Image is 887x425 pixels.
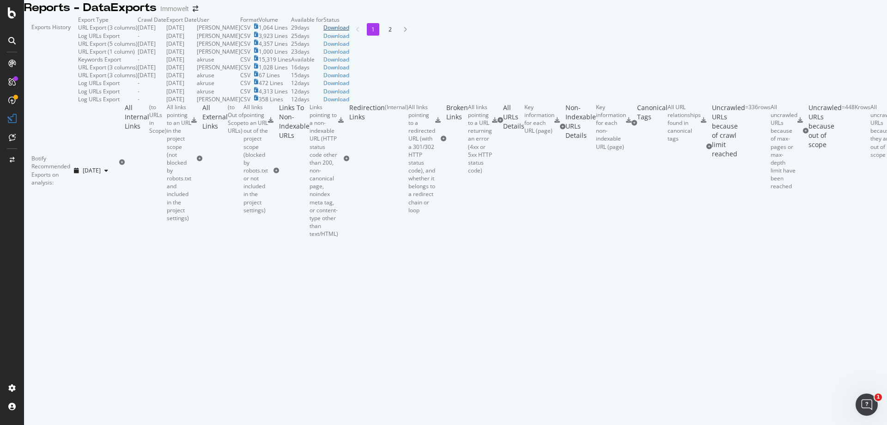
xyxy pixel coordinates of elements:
div: All links pointing to a redirected URL (with a 301/302 HTTP status code), and whether it belongs ... [408,103,435,214]
div: URL Export (3 columns) [78,63,138,71]
td: 4,357 Lines [259,40,291,48]
div: All External Links [202,103,228,214]
div: ( to Out of Scope URLs ) [228,103,243,214]
div: ( to URLs in Scope ) [149,103,167,222]
td: akruse [197,55,240,63]
td: - [138,87,166,95]
div: All uncrawled URLs because of max-pages or max-depth limit have been reached [771,103,797,191]
td: 16 days [291,63,323,71]
td: Export Type [78,16,138,24]
div: csv-export [492,117,498,123]
td: Available for [291,16,323,24]
div: Non-Indexable URLs Details [565,103,596,151]
div: csv-export [554,117,560,123]
a: Download [323,32,349,40]
div: csv-export [797,117,803,123]
div: Keywords Export [78,55,121,63]
div: Log URLs Export [78,79,120,87]
div: csv-export [191,117,197,123]
a: Download [323,48,349,55]
td: [PERSON_NAME] [197,40,240,48]
td: [DATE] [166,63,197,71]
td: [PERSON_NAME] [197,24,240,31]
td: [DATE] [166,95,197,103]
td: [DATE] [166,71,197,79]
a: Download [323,79,349,87]
td: User [197,16,240,24]
div: Immowelt [160,4,189,13]
div: CSV [240,71,250,79]
div: = 448K rows [842,103,870,159]
span: 1 [875,394,882,401]
button: [DATE] [70,163,112,178]
td: 29 days [291,24,323,31]
div: Canonical Tags [637,103,668,143]
td: Volume [259,16,291,24]
td: 4,313 Lines [259,87,291,95]
div: Exports History [31,23,71,96]
div: All URLs Details [503,103,524,138]
a: Download [323,40,349,48]
td: [DATE] [166,32,197,40]
div: URL Export (5 columns) [78,40,138,48]
div: CSV [240,32,250,40]
div: Redirection Links [349,103,385,214]
td: 25 days [291,40,323,48]
td: [DATE] [138,63,166,71]
div: Botify Recommended Exports on analysis: [31,154,70,186]
td: 358 Lines [259,95,291,103]
td: - [138,32,166,40]
div: Download [323,95,349,103]
td: 1,028 Lines [259,63,291,71]
td: [DATE] [138,24,166,31]
a: Download [323,63,349,71]
td: 23 days [291,48,323,55]
div: Key information for each URL (page) [524,103,554,135]
div: CSV [240,79,250,87]
div: Available [291,55,323,63]
td: Status [323,16,349,24]
td: [DATE] [166,48,197,55]
td: [PERSON_NAME] [197,63,240,71]
td: akruse [197,71,240,79]
div: All URL relationships found in canonical tags [668,103,701,143]
div: All Internal Links [125,103,149,222]
a: Download [323,55,349,63]
td: 12 days [291,87,323,95]
td: Export Date [166,16,197,24]
td: [DATE] [166,55,197,63]
div: URL Export (1 column) [78,48,135,55]
a: Download [323,24,349,31]
a: Download [323,87,349,95]
td: 67 Lines [259,71,291,79]
td: 25 days [291,32,323,40]
div: Broken Links [446,103,468,174]
div: Log URLs Export [78,32,120,40]
td: Crawl Date [138,16,166,24]
div: CSV [240,95,250,103]
div: csv-export [435,117,441,123]
div: csv-export [268,117,273,123]
td: 15 days [291,71,323,79]
td: [DATE] [138,40,166,48]
td: akruse [197,79,240,87]
td: [PERSON_NAME] [197,32,240,40]
div: csv-export [338,117,344,123]
div: Log URLs Export [78,87,120,95]
td: [PERSON_NAME] [197,48,240,55]
td: 15,319 Lines [259,55,291,63]
div: All links pointing to an URL out of the project scope (blocked by robots.txt or not included in t... [243,103,268,214]
div: CSV [240,63,250,71]
div: CSV [240,24,250,31]
iframe: Intercom live chat [856,394,878,416]
div: CSV [240,48,250,55]
td: 12 days [291,95,323,103]
td: [DATE] [138,71,166,79]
